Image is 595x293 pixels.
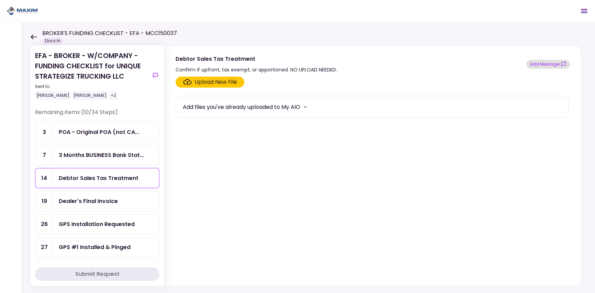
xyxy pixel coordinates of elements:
div: Remaining items (10/34 Steps) [35,108,159,122]
a: 28GPS #2 Installed & Pinged [35,260,159,280]
a: 14Debtor Sales Tax Treatment [35,168,159,188]
div: 14 [35,168,53,188]
a: 26GPS Installation Requested [35,214,159,234]
div: 27 [35,237,53,257]
div: Confirm if upfront, tax exempt, or apportioned. NO UPLOAD NEEDED. [176,66,337,74]
a: 19Dealer's Final Invoice [35,191,159,211]
button: show-messages [151,71,159,79]
a: 3POA - Original POA (not CA or GA) [35,122,159,142]
button: show-messages [526,60,570,69]
div: GPS Installation Requested [59,220,135,228]
button: Submit Request [35,267,159,281]
div: Debtor Sales Tax Treatment [176,55,337,63]
div: Debtor Sales Tax Treatment [59,174,138,182]
div: Debtor Sales Tax TreatmentConfirm if upfront, tax exempt, or apportioned. NO UPLOAD NEEDED.show-m... [164,45,581,286]
div: Submit Request [75,270,120,278]
div: 26 [35,214,53,234]
div: 28 [35,260,53,280]
button: Open menu [576,3,592,19]
div: GPS #1 Installed & Pinged [59,243,131,251]
div: POA - Original POA (not CA or GA) [59,128,139,136]
a: 27GPS #1 Installed & Pinged [35,237,159,257]
div: Add files you've already uploaded to My AIO [183,103,300,111]
span: Click here to upload the required document [176,77,244,88]
a: 73 Months BUSINESS Bank Statements [35,145,159,165]
div: 3 Months BUSINESS Bank Statements [59,151,144,159]
img: Partner icon [7,6,38,16]
div: [PERSON_NAME] [35,91,71,100]
div: 7 [35,145,53,165]
div: 3 [35,122,53,142]
div: Dealer's Final Invoice [59,197,118,205]
div: Sent to: [35,83,148,90]
h1: BROKER'S FUNDING CHECKLIST - EFA - MCC150037 [42,29,177,37]
div: +2 [109,91,117,100]
button: more [300,102,311,112]
div: Upload New File [194,78,237,86]
div: Docs In [42,37,63,44]
div: EFA - BROKER - W/COMPANY - FUNDING CHECKLIST for UNIQUE STRATEGIZE TRUCKING LLC [35,50,148,100]
div: 19 [35,191,53,211]
div: [PERSON_NAME] [72,91,108,100]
